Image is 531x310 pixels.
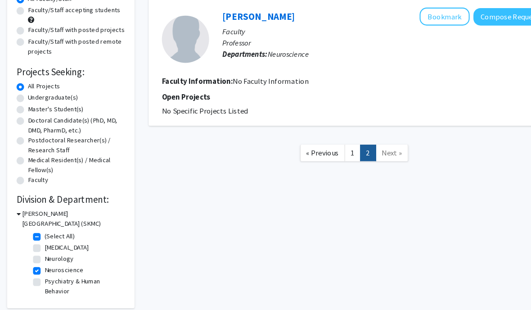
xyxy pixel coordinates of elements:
[27,148,119,167] label: Medical Resident(s) / Medical Fellow(s)
[42,220,71,230] label: (Select All)
[222,73,294,82] span: No Faculty Information
[42,242,70,251] label: Neurology
[154,73,222,82] b: Faculty Information:
[42,264,117,283] label: Psychiatry & Human Behavior
[212,35,521,46] p: Professor
[400,7,448,24] button: Add Matthew Dalva to Bookmarks
[27,88,74,98] label: Undergraduate(s)
[154,101,236,110] span: No Specific Projects Listed
[16,185,119,196] h2: Division & Department:
[27,129,119,148] label: Postdoctoral Researcher(s) / Research Staff
[7,269,38,303] iframe: Chat
[451,8,521,24] button: Compose Request to Matthew Dalva
[27,99,80,109] label: Master's Student(s)
[42,253,80,262] label: Neuroscience
[212,10,281,21] a: [PERSON_NAME]
[27,77,57,87] label: All Projects
[212,47,255,56] b: Departments:
[154,87,521,98] p: Open Projects
[286,138,329,154] a: Previous
[328,138,344,154] a: 1
[358,138,389,154] a: Next Page
[27,5,115,14] label: Faculty/Staff accepting students
[27,110,119,129] label: Doctoral Candidate(s) (PhD, MD, DMD, PharmD, etc.)
[364,141,383,150] span: Next »
[212,24,521,35] p: Faculty
[292,141,323,150] span: « Previous
[42,231,85,241] label: [MEDICAL_DATA]
[255,47,294,56] span: Neuroscience
[343,138,359,154] a: 2
[27,35,119,54] label: Faculty/Staff with posted remote projects
[21,199,119,218] h3: [PERSON_NAME][GEOGRAPHIC_DATA] (SKMC)
[16,63,119,74] h2: Projects Seeking:
[27,24,119,33] label: Faculty/Staff with posted projects
[27,167,46,176] label: Faculty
